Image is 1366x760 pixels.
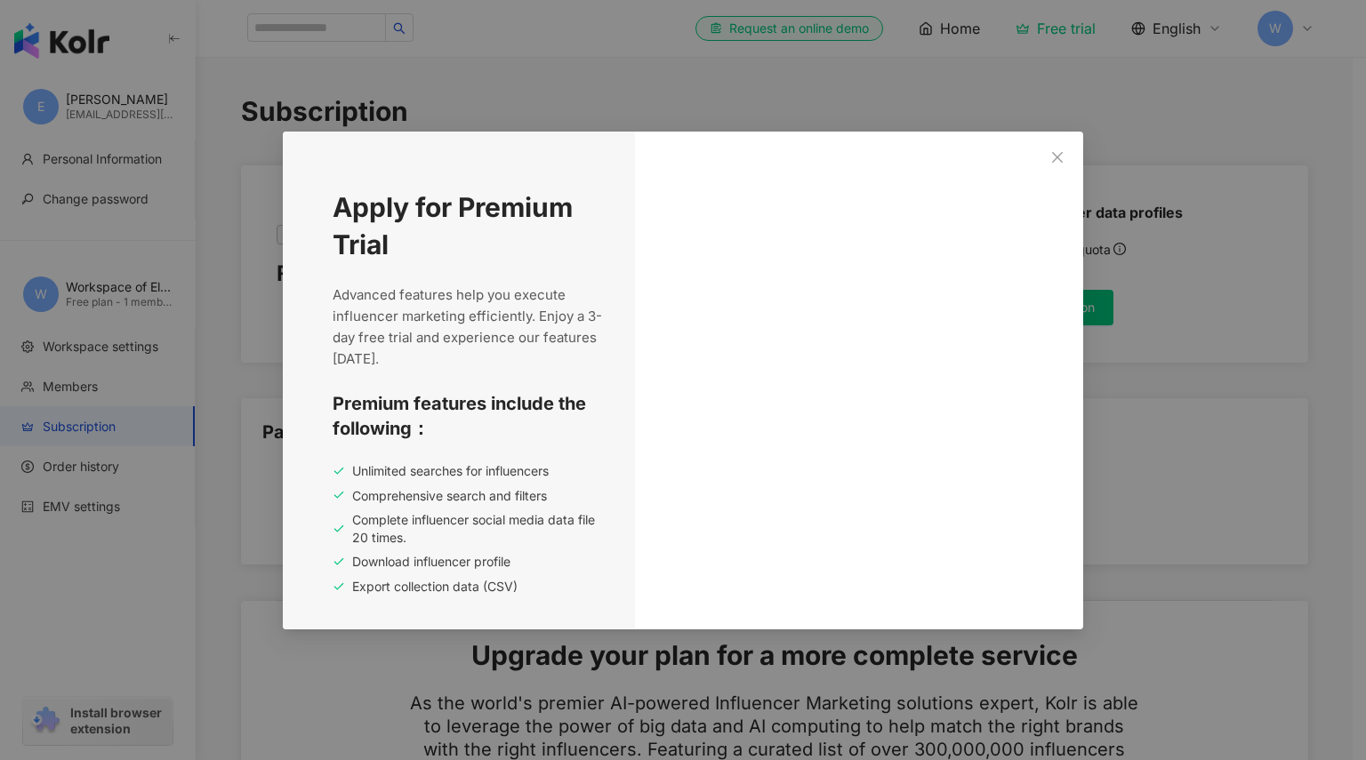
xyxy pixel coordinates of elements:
span: Apply for Premium Trial [333,188,603,263]
div: Download influencer profile [333,553,603,571]
button: Close [1040,139,1075,174]
div: Comprehensive search and filters [333,486,603,504]
div: Export collection data (CSV) [333,577,603,595]
span: close [1050,149,1065,164]
div: Complete influencer social media data file 20 times. [333,511,603,546]
span: Premium features include the following： [333,391,603,441]
div: Unlimited searches for influencers [333,462,603,480]
span: Advanced features help you execute influencer marketing efficiently. Enjoy a 3-day free trial and... [333,284,603,370]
